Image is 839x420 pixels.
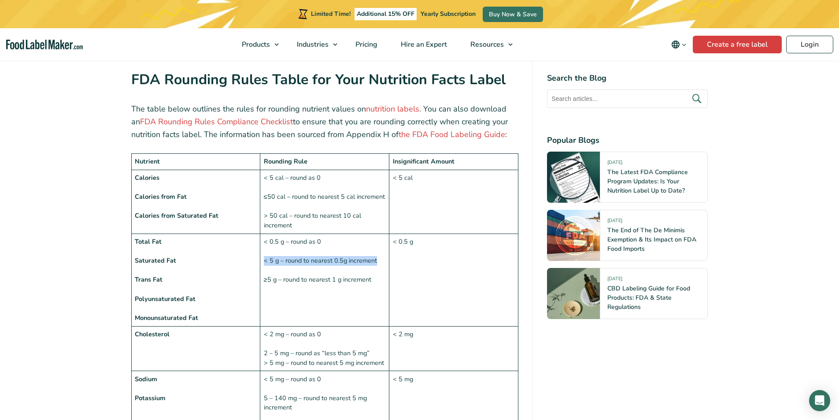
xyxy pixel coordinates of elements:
[607,168,688,195] a: The Latest FDA Compliance Program Updates: Is Your Nutrition Label Up to Date?
[135,173,159,182] strong: Calories
[239,40,271,49] span: Products
[135,192,187,201] strong: Calories from Fat
[260,234,389,326] td: < 0.5 g – round as 0 < 5 g – round to nearest 0.5g increment ≥5 g – round to nearest 1 g increment
[260,170,389,234] td: < 5 cal – round as 0 ≤50 cal – round to nearest 5 cal increment > 50 cal – round to nearest 10 ca...
[294,40,329,49] span: Industries
[344,28,387,61] a: Pricing
[607,284,690,311] a: CBD Labeling Guide for Food Products: FDA & State Regulations
[353,40,378,49] span: Pricing
[366,104,419,114] a: nutrition labels
[135,237,162,246] strong: Total Fat
[135,313,198,322] strong: Monounsaturated Fat
[135,375,157,383] strong: Sodium
[389,234,518,326] td: < 0.5 g
[483,7,543,22] a: Buy Now & Save
[285,28,342,61] a: Industries
[459,28,517,61] a: Resources
[135,394,166,402] strong: Potassium
[135,157,160,166] strong: Nutrient
[809,390,830,411] div: Open Intercom Messenger
[135,330,170,338] strong: Cholesterol
[260,326,389,371] td: < 2 mg – round as 0 2 – 5 mg – round as “less than 5 mg” > 5 mg – round to nearest 5 mg increment
[264,157,307,166] strong: Rounding Rule
[607,226,696,253] a: The End of The De Minimis Exemption & Its Impact on FDA Food Imports
[6,40,83,50] a: Food Label Maker homepage
[547,72,708,84] h4: Search the Blog
[547,89,708,108] input: Search articles...
[131,103,519,141] p: The table below outlines the rules for rounding nutrient values on . You can also download an to ...
[607,159,622,169] span: [DATE]
[398,40,448,49] span: Hire an Expert
[399,129,505,140] a: the FDA Food Labeling Guide
[135,256,176,265] strong: Saturated Fat
[393,157,455,166] strong: Insignificant Amount
[389,170,518,234] td: < 5 cal
[230,28,283,61] a: Products
[693,36,782,53] a: Create a free label
[389,28,457,61] a: Hire an Expert
[421,10,476,18] span: Yearly Subscription
[607,217,622,227] span: [DATE]
[131,70,506,89] strong: FDA Rounding Rules Table for Your Nutrition Facts Label
[786,36,833,53] a: Login
[547,134,708,146] h4: Popular Blogs
[311,10,351,18] span: Limited Time!
[140,116,293,127] a: FDA Rounding Rules Compliance Checklist
[389,326,518,371] td: < 2 mg
[355,8,417,20] span: Additional 15% OFF
[135,275,163,284] strong: Trans Fat
[468,40,505,49] span: Resources
[665,36,693,53] button: Change language
[135,294,196,303] strong: Polyunsaturated Fat
[607,275,622,286] span: [DATE]
[135,211,218,220] strong: Calories from Saturated Fat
